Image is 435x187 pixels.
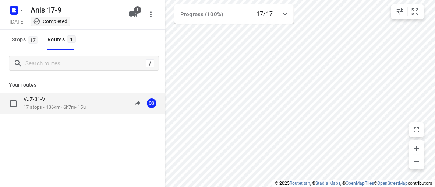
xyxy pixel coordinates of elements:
[408,4,422,19] button: Fit zoom
[130,96,145,111] button: Project is outdated
[126,7,141,22] button: 1
[315,181,340,186] a: Stadia Maps
[25,58,146,69] input: Search routes
[134,6,141,14] span: 1
[24,104,86,111] p: 17 stops • 136km • 6h7m • 15u
[346,181,374,186] a: OpenMapTiles
[391,4,424,19] div: small contained button group
[377,181,408,186] a: OpenStreetMap
[146,59,154,67] div: /
[24,96,50,103] p: VJZ-31-V
[257,10,273,18] p: 17/17
[9,81,156,89] p: Your routes
[174,4,294,24] div: Progress (100%)17/17
[275,181,432,186] li: © 2025 , © , © © contributors
[6,96,21,111] span: Select
[67,35,76,43] span: 1
[47,35,78,44] div: Routes
[33,18,68,25] div: This project completed. You cannot make any changes to it.
[393,4,407,19] button: Map settings
[180,11,223,18] span: Progress (100%)
[290,181,310,186] a: Routetitan
[144,7,158,22] button: More
[28,36,38,44] span: 17
[12,35,40,44] span: Stops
